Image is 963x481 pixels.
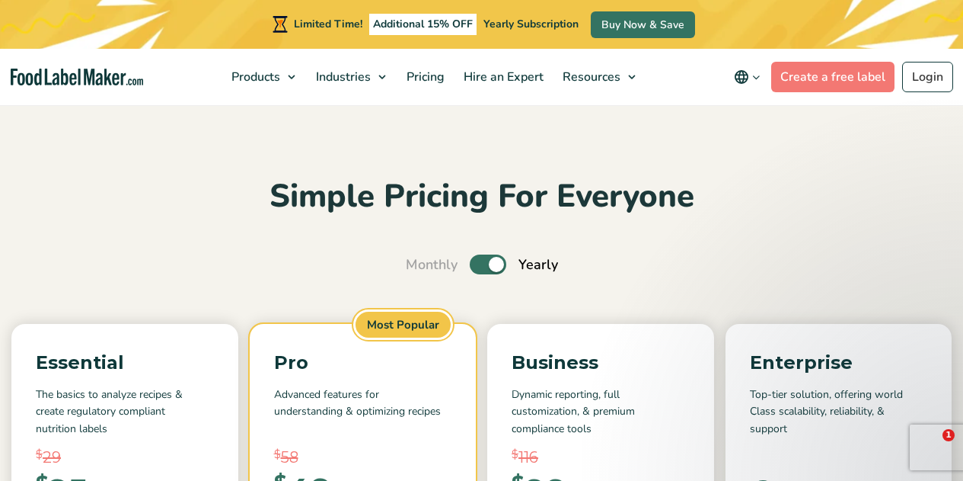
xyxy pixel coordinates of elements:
[307,49,394,105] a: Industries
[369,14,477,35] span: Additional 15% OFF
[911,429,948,466] iframe: Intercom live chat
[36,386,214,438] p: The basics to analyze recipes & create regulatory compliant nutrition labels
[942,429,955,441] span: 1
[311,69,372,85] span: Industries
[353,309,453,341] span: Most Popular
[227,69,282,85] span: Products
[902,62,953,92] a: Login
[512,446,518,463] span: $
[274,446,281,463] span: $
[402,69,446,85] span: Pricing
[591,11,695,38] a: Buy Now & Save
[294,17,362,31] span: Limited Time!
[558,69,622,85] span: Resources
[36,446,43,463] span: $
[483,17,579,31] span: Yearly Subscription
[36,348,214,377] p: Essential
[512,348,690,377] p: Business
[281,446,298,469] span: 58
[11,176,952,218] h2: Simple Pricing For Everyone
[512,386,690,438] p: Dynamic reporting, full customization, & premium compliance tools
[43,446,61,469] span: 29
[454,49,550,105] a: Hire an Expert
[397,49,451,105] a: Pricing
[553,49,643,105] a: Resources
[222,49,303,105] a: Products
[406,255,458,275] span: Monthly
[274,348,452,377] p: Pro
[470,255,506,274] label: Toggle
[274,386,452,438] p: Advanced features for understanding & optimizing recipes
[771,62,894,92] a: Create a free label
[518,446,538,469] span: 116
[518,255,558,275] span: Yearly
[459,69,545,85] span: Hire an Expert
